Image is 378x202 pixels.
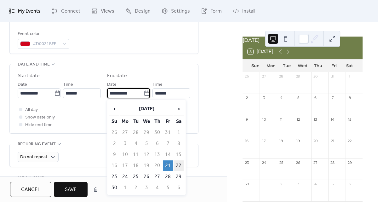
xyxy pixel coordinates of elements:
td: 27 [120,127,130,138]
div: 31 [330,74,335,79]
a: My Events [4,3,45,20]
span: All day [25,106,38,114]
td: 29 [141,127,152,138]
span: Time [63,81,73,89]
td: 28 [163,171,173,182]
td: 2 [131,182,141,193]
button: 8[DATE] [245,47,276,56]
div: 16 [244,139,249,143]
td: 20 [152,160,162,171]
div: 15 [347,117,352,122]
div: 7 [330,95,335,100]
div: 12 [296,117,301,122]
a: Install [228,3,260,20]
div: 21 [330,139,335,143]
span: › [174,102,183,115]
span: Do not repeat [20,153,47,161]
span: Cancel [21,186,40,193]
td: 29 [174,171,184,182]
div: Start date [18,72,40,80]
td: 30 [152,127,162,138]
td: 26 [141,171,152,182]
div: 27 [261,74,266,79]
a: Settings [157,3,195,20]
td: 22 [174,160,184,171]
td: 8 [174,138,184,149]
th: Th [152,116,162,127]
span: Views [101,8,114,15]
span: ‹ [110,102,119,115]
span: Date [18,81,27,89]
div: End date [107,72,127,80]
div: Wed [295,60,311,72]
td: 3 [120,138,130,149]
div: Sun [248,60,263,72]
div: 19 [296,139,301,143]
div: 30 [244,182,249,186]
div: 29 [296,74,301,79]
td: 26 [109,127,119,138]
div: 5 [330,182,335,186]
td: 17 [120,160,130,171]
div: 2 [279,182,283,186]
td: 28 [131,127,141,138]
span: Event image [18,174,46,182]
td: 6 [174,182,184,193]
div: 13 [313,117,318,122]
a: Cancel [10,182,51,197]
div: 2 [244,95,249,100]
td: 13 [152,149,162,160]
td: 1 [174,127,184,138]
span: My Events [18,8,41,15]
th: Mo [120,116,130,127]
td: 27 [152,171,162,182]
div: 8 [347,95,352,100]
span: Recurring event [18,141,56,148]
div: 6 [347,182,352,186]
div: 26 [296,160,301,165]
td: 5 [163,182,173,193]
td: 18 [131,160,141,171]
td: 31 [163,127,173,138]
th: We [141,116,152,127]
td: 16 [109,160,119,171]
div: 3 [296,182,301,186]
div: 18 [279,139,283,143]
th: [DATE] [120,102,173,116]
span: Design [135,8,151,15]
td: 3 [141,182,152,193]
td: 6 [152,138,162,149]
span: Date [107,81,117,89]
div: 6 [313,95,318,100]
div: 9 [244,117,249,122]
span: Connect [61,8,80,15]
div: Mon [263,60,279,72]
a: Design [121,3,155,20]
th: Sa [174,116,184,127]
td: 1 [120,182,130,193]
td: 4 [131,138,141,149]
div: 24 [261,160,266,165]
th: Tu [131,116,141,127]
td: 25 [131,171,141,182]
div: 10 [261,117,266,122]
span: Settings [171,8,190,15]
span: Date and time [18,61,50,68]
div: 26 [244,74,249,79]
div: 1 [347,74,352,79]
td: 12 [141,149,152,160]
div: 1 [261,182,266,186]
td: 24 [120,171,130,182]
div: 11 [279,117,283,122]
a: Form [196,3,226,20]
th: Fr [163,116,173,127]
div: 23 [244,160,249,165]
div: Fri [326,60,342,72]
div: 17 [261,139,266,143]
span: Hide end time [25,121,53,129]
div: Event color [18,30,68,38]
td: 14 [163,149,173,160]
div: 3 [261,95,266,100]
span: Save [65,186,77,193]
div: 28 [330,160,335,165]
